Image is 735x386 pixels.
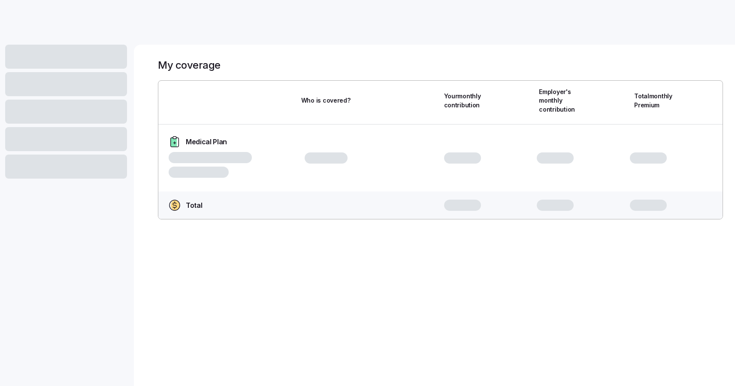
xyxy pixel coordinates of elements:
[539,88,580,114] span: Employer's monthly contribution
[186,200,202,211] span: Total
[158,58,221,72] h1: My coverage
[301,96,351,105] span: Who is covered?
[186,137,227,147] span: Medical Plan
[634,92,675,109] span: Total monthly Premium
[444,92,485,109] span: Your monthly contribution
